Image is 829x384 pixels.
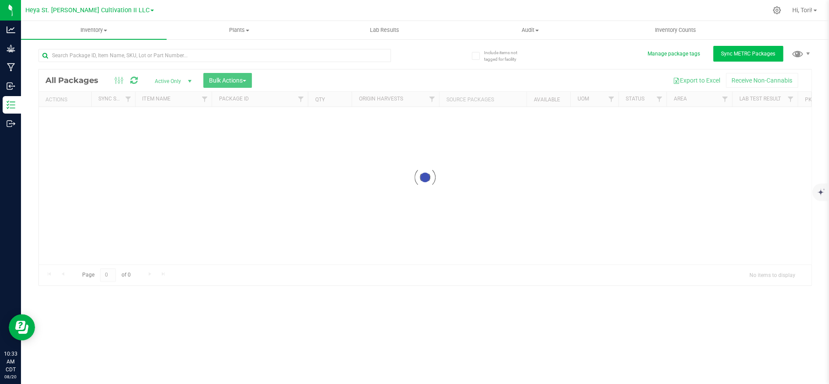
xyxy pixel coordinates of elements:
span: Inventory [21,26,167,34]
span: Audit [458,26,603,34]
inline-svg: Inbound [7,82,15,90]
a: Plants [167,21,312,39]
span: Lab Results [358,26,411,34]
div: Manage settings [771,6,782,14]
inline-svg: Inventory [7,100,15,109]
span: Include items not tagged for facility [484,49,527,62]
span: Sync METRC Packages [721,51,775,57]
iframe: Resource center [9,314,35,340]
a: Inventory Counts [603,21,749,39]
a: Audit [457,21,603,39]
span: Inventory Counts [643,26,708,34]
button: Sync METRC Packages [713,46,783,62]
inline-svg: Manufacturing [7,63,15,72]
span: Plants [167,26,312,34]
p: 08/20 [4,374,17,380]
a: Lab Results [312,21,457,39]
span: Heya St. [PERSON_NAME] Cultivation II LLC [25,7,150,14]
p: 10:33 AM CDT [4,350,17,374]
inline-svg: Outbound [7,119,15,128]
button: Manage package tags [648,50,700,58]
span: Hi, Tori! [792,7,812,14]
input: Search Package ID, Item Name, SKU, Lot or Part Number... [38,49,391,62]
inline-svg: Grow [7,44,15,53]
inline-svg: Analytics [7,25,15,34]
a: Inventory [21,21,167,39]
